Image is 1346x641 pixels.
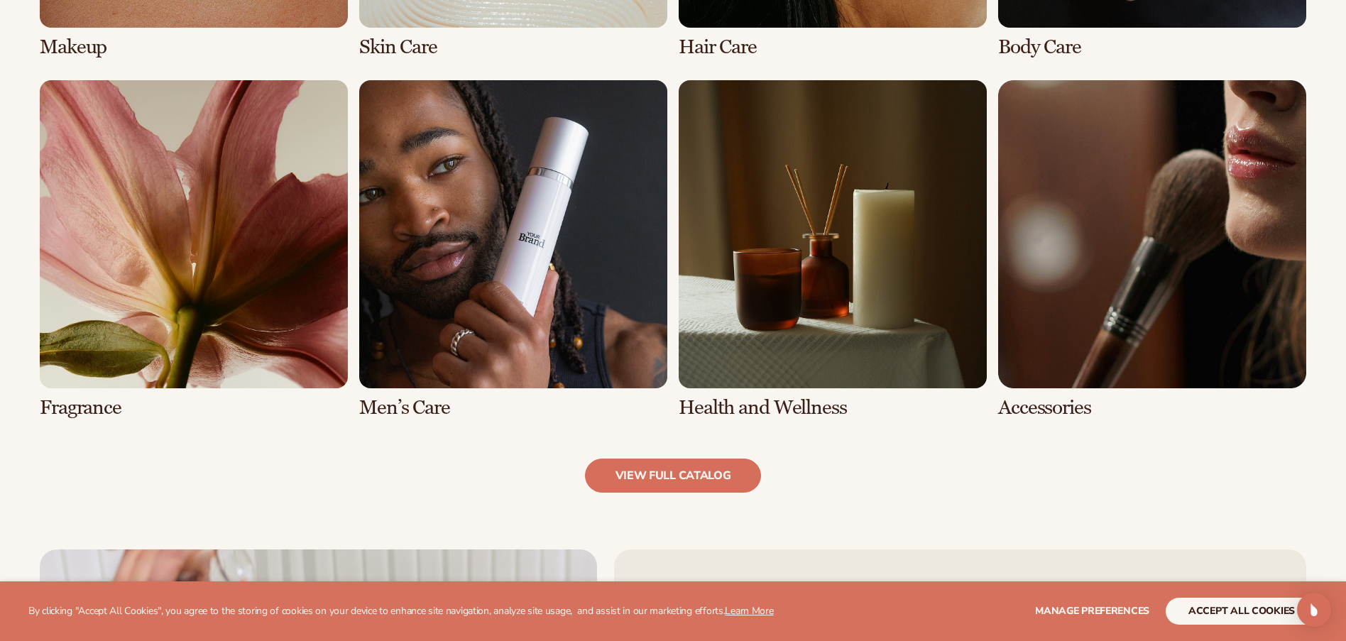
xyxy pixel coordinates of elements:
button: Manage preferences [1035,598,1149,625]
a: view full catalog [585,459,762,493]
span: Manage preferences [1035,604,1149,618]
h3: Body Care [998,36,1306,58]
div: Open Intercom Messenger [1297,593,1331,627]
h3: Makeup [40,36,348,58]
div: 6 / 8 [359,80,667,419]
a: Learn More [725,604,773,618]
div: 5 / 8 [40,80,348,419]
div: 8 / 8 [998,80,1306,419]
h3: Skin Care [359,36,667,58]
button: accept all cookies [1166,598,1318,625]
h3: Hair Care [679,36,987,58]
p: By clicking "Accept All Cookies", you agree to the storing of cookies on your device to enhance s... [28,606,774,618]
div: 7 / 8 [679,80,987,419]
